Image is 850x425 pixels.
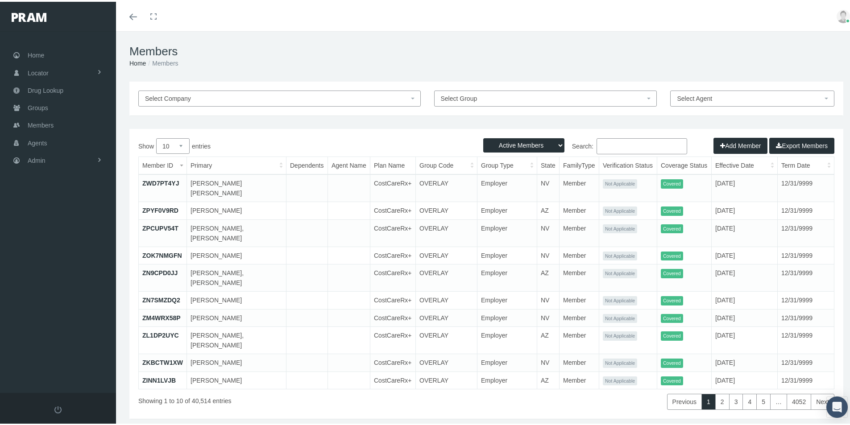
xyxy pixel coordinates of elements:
th: Group Code: activate to sort column ascending [416,155,477,173]
td: NV [537,307,560,325]
td: Employer [477,352,537,370]
span: Covered [661,177,683,187]
label: Show entries [138,136,486,152]
th: Agent Name [328,155,370,173]
span: Covered [661,223,683,232]
th: Dependents [286,155,328,173]
a: 3 [729,392,743,408]
td: [PERSON_NAME], [PERSON_NAME] [187,218,286,245]
span: Covered [661,330,683,339]
a: ZPCUPV54T [142,223,178,230]
td: [DATE] [712,370,778,387]
td: Member [560,245,599,263]
th: Effective Date: activate to sort column ascending [712,155,778,173]
td: CostCareRx+ [370,290,416,308]
span: Not Applicable [603,357,637,366]
a: Next [811,392,834,408]
a: 2 [715,392,730,408]
td: OVERLAY [416,173,477,200]
h1: Members [129,43,843,57]
button: Add Member [713,136,767,152]
td: 12/31/9999 [778,325,834,352]
td: CostCareRx+ [370,200,416,218]
td: CostCareRx+ [370,325,416,352]
td: 12/31/9999 [778,370,834,387]
td: Member [560,218,599,245]
td: NV [537,173,560,200]
a: ZM4WRX58P [142,313,181,320]
span: Covered [661,267,683,276]
span: Select Group [441,93,477,100]
input: Search: [597,136,687,153]
td: OVERLAY [416,352,477,370]
td: Member [560,173,599,200]
td: [DATE] [712,307,778,325]
a: ZKBCTW1XW [142,357,183,364]
th: Member ID: activate to sort column ascending [139,155,187,173]
span: Covered [661,294,683,304]
a: ZINN1LVJB [142,375,176,382]
a: 1 [701,392,716,408]
th: Group Type: activate to sort column ascending [477,155,537,173]
span: Not Applicable [603,330,637,339]
span: Covered [661,250,683,259]
th: Term Date: activate to sort column ascending [778,155,834,173]
td: CostCareRx+ [370,370,416,387]
a: ZOK7NMGFN [142,250,182,257]
td: CostCareRx+ [370,173,416,200]
td: Member [560,290,599,308]
a: 4052 [787,392,811,408]
td: OVERLAY [416,218,477,245]
td: 12/31/9999 [778,245,834,263]
td: Employer [477,290,537,308]
td: OVERLAY [416,200,477,218]
span: Agents [28,133,47,150]
span: Members [28,115,54,132]
span: Not Applicable [603,375,637,384]
td: AZ [537,263,560,290]
td: CostCareRx+ [370,245,416,263]
select: Showentries [156,136,190,152]
span: Not Applicable [603,312,637,322]
td: [PERSON_NAME], [PERSON_NAME] [187,325,286,352]
label: Search: [486,136,687,153]
td: Member [560,370,599,387]
td: [DATE] [712,352,778,370]
button: Export Members [769,136,834,152]
td: Employer [477,200,537,218]
a: ZPYF0V9RD [142,205,178,212]
a: ZWD7PT4YJ [142,178,179,185]
span: Drug Lookup [28,80,63,97]
span: Covered [661,357,683,366]
a: Home [129,58,146,65]
td: 12/31/9999 [778,290,834,308]
span: Not Applicable [603,250,637,259]
span: Not Applicable [603,294,637,304]
td: CostCareRx+ [370,218,416,245]
td: Employer [477,218,537,245]
td: OVERLAY [416,245,477,263]
td: [PERSON_NAME] [187,352,286,370]
a: 4 [742,392,757,408]
td: CostCareRx+ [370,263,416,290]
td: 12/31/9999 [778,352,834,370]
td: CostCareRx+ [370,352,416,370]
a: Previous [667,392,702,408]
td: [PERSON_NAME] [PERSON_NAME] [187,173,286,200]
td: [DATE] [712,218,778,245]
a: ZL1DP2UYC [142,330,179,337]
td: OVERLAY [416,290,477,308]
span: Covered [661,375,683,384]
td: 12/31/9999 [778,307,834,325]
img: PRAM_20_x_78.png [12,11,46,20]
span: Groups [28,98,48,115]
td: OVERLAY [416,325,477,352]
a: ZN9CPD0JJ [142,268,178,275]
th: Plan Name [370,155,416,173]
td: Employer [477,307,537,325]
td: Member [560,200,599,218]
td: Member [560,352,599,370]
td: Member [560,263,599,290]
td: [DATE] [712,290,778,308]
th: Primary: activate to sort column ascending [187,155,286,173]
